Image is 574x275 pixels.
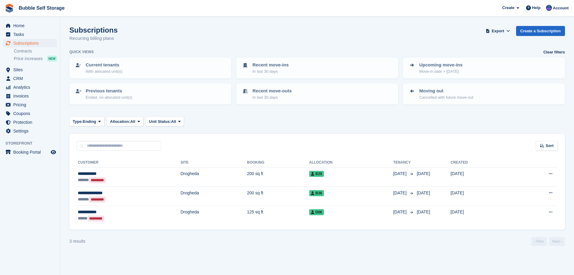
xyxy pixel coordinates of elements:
p: In last 30 days [252,69,289,75]
span: [DATE] [417,190,430,195]
a: Moving out Cancelled with future move-out [404,84,564,104]
p: Previous tenants [86,88,132,94]
a: Previous [531,237,547,246]
span: Settings [13,127,49,135]
a: menu [3,39,57,47]
span: Coupons [13,109,49,118]
a: menu [3,21,57,30]
span: Invoices [13,92,49,100]
th: Tenancy [393,158,414,168]
button: Unit Status: All [146,117,184,126]
span: Sort [546,143,553,149]
span: Analytics [13,83,49,91]
span: [DATE] [417,209,430,214]
td: [DATE] [451,206,512,225]
a: Clear filters [543,49,565,55]
span: Type: [73,119,83,125]
span: Home [13,21,49,30]
a: menu [3,83,57,91]
img: Stuart Jackson [546,5,552,11]
th: Created [451,158,512,168]
a: Next [549,237,565,246]
span: Sites [13,66,49,74]
a: menu [3,92,57,100]
img: stora-icon-8386f47178a22dfd0bd8f6a31ec36ba5ce8667c1dd55bd0f319d3a0aa187defe.svg [5,4,14,13]
p: Recent move-outs [252,88,292,94]
p: Ended, no allocated unit(s) [86,94,132,101]
span: [DATE] [393,209,408,215]
span: B29 [309,171,324,177]
span: Help [532,5,541,11]
a: menu [3,66,57,74]
span: Ending [83,119,96,125]
span: All [171,119,176,125]
p: Cancelled with future move-out [419,94,473,101]
td: Drogheda [180,187,247,206]
a: menu [3,148,57,156]
td: Drogheda [180,206,247,225]
span: Storefront [5,140,60,146]
nav: Page [530,237,566,246]
td: Drogheda [180,168,247,187]
a: menu [3,118,57,126]
a: Preview store [50,149,57,156]
p: Moving out [419,88,473,94]
p: Recurring billing plans [69,35,118,42]
th: Customer [77,158,180,168]
a: menu [3,127,57,135]
div: NEW [47,56,57,62]
a: Previous tenants Ended, no allocated unit(s) [70,84,231,104]
a: Create a Subscription [516,26,565,36]
span: Allocation: [110,119,130,125]
h1: Subscriptions [69,26,118,34]
span: [DATE] [393,190,408,196]
p: Recent move-ins [252,62,289,69]
span: [DATE] [393,171,408,177]
a: menu [3,74,57,83]
span: Export [492,28,504,34]
a: Recent move-ins In last 30 days [237,58,398,78]
span: Account [553,5,569,11]
span: Create [502,5,514,11]
a: menu [3,101,57,109]
a: menu [3,30,57,39]
button: Allocation: All [107,117,144,126]
td: 125 sq ft [247,206,309,225]
th: Booking [247,158,309,168]
th: Site [180,158,247,168]
span: B36 [309,190,324,196]
div: 3 results [69,238,85,245]
a: menu [3,109,57,118]
td: 200 sq ft [247,187,309,206]
a: Contracts [14,48,57,54]
span: Protection [13,118,49,126]
td: 200 sq ft [247,168,309,187]
a: Price increases NEW [14,55,57,62]
p: Move-in date > [DATE] [419,69,462,75]
span: Tasks [13,30,49,39]
a: Current tenants With allocated unit(s) [70,58,231,78]
span: CRM [13,74,49,83]
a: Upcoming move-ins Move-in date > [DATE] [404,58,564,78]
span: D06 [309,209,324,215]
button: Type: Ending [69,117,104,126]
p: With allocated unit(s) [86,69,122,75]
th: Allocation [309,158,393,168]
td: [DATE] [451,187,512,206]
span: Booking Portal [13,148,49,156]
a: Recent move-outs In last 30 days [237,84,398,104]
span: [DATE] [417,171,430,176]
button: Export [485,26,511,36]
span: Price increases [14,56,43,62]
span: Subscriptions [13,39,49,47]
span: Unit Status: [149,119,171,125]
p: In last 30 days [252,94,292,101]
span: All [130,119,135,125]
a: Bubble Self Storage [16,3,67,13]
span: Pricing [13,101,49,109]
h6: Quick views [69,49,94,55]
p: Upcoming move-ins [419,62,462,69]
td: [DATE] [451,168,512,187]
p: Current tenants [86,62,122,69]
